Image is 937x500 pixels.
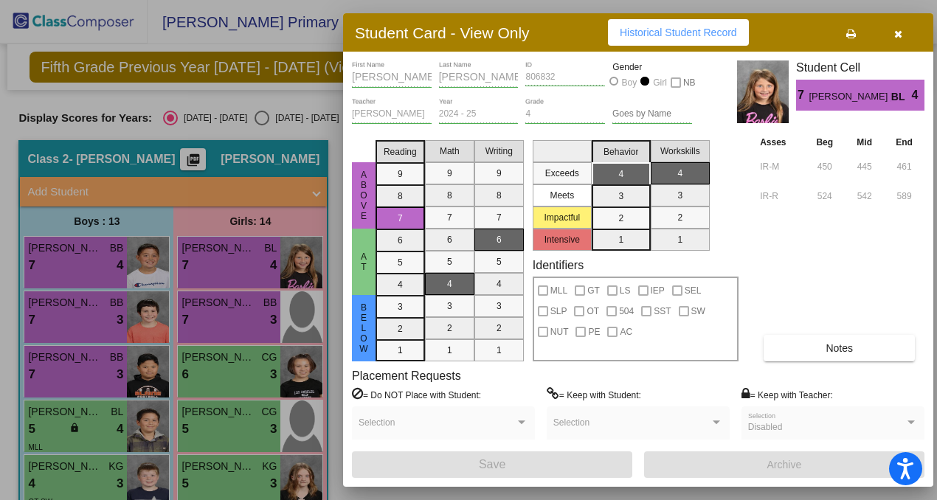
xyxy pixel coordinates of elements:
[352,109,432,119] input: teacher
[612,109,692,119] input: goes by name
[352,387,481,402] label: = Do NOT Place with Student:
[683,74,696,91] span: NB
[884,134,924,150] th: End
[352,369,461,383] label: Placement Requests
[644,451,924,478] button: Archive
[760,185,801,207] input: assessment
[608,19,749,46] button: Historical Student Record
[479,458,505,471] span: Save
[357,170,370,221] span: Above
[691,302,705,320] span: SW
[550,302,567,320] span: SLP
[767,459,802,471] span: Archive
[439,109,519,119] input: year
[796,86,809,104] span: 7
[748,422,783,432] span: Disabled
[804,134,845,150] th: Beg
[547,387,641,402] label: = Keep with Student:
[809,89,891,105] span: [PERSON_NAME] [PERSON_NAME]
[525,72,605,83] input: Enter ID
[357,251,370,272] span: At
[652,76,667,89] div: Girl
[651,282,665,299] span: IEP
[764,335,915,361] button: Notes
[525,109,605,119] input: grade
[912,86,924,104] span: 4
[826,342,853,354] span: Notes
[620,27,737,38] span: Historical Student Record
[845,134,884,150] th: Mid
[357,302,370,354] span: Below
[685,282,702,299] span: SEL
[355,24,530,42] h3: Student Card - View Only
[760,156,801,178] input: assessment
[612,60,692,74] mat-label: Gender
[588,323,600,341] span: PE
[587,282,600,299] span: GT
[621,76,637,89] div: Boy
[620,323,632,341] span: AC
[587,302,599,320] span: OT
[891,89,912,105] span: BL
[533,258,584,272] label: Identifiers
[550,282,567,299] span: MLL
[619,302,634,320] span: 504
[796,60,924,74] h3: Student Cell
[550,323,569,341] span: NUT
[756,134,804,150] th: Asses
[741,387,833,402] label: = Keep with Teacher:
[352,451,632,478] button: Save
[620,282,631,299] span: LS
[654,302,671,320] span: SST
